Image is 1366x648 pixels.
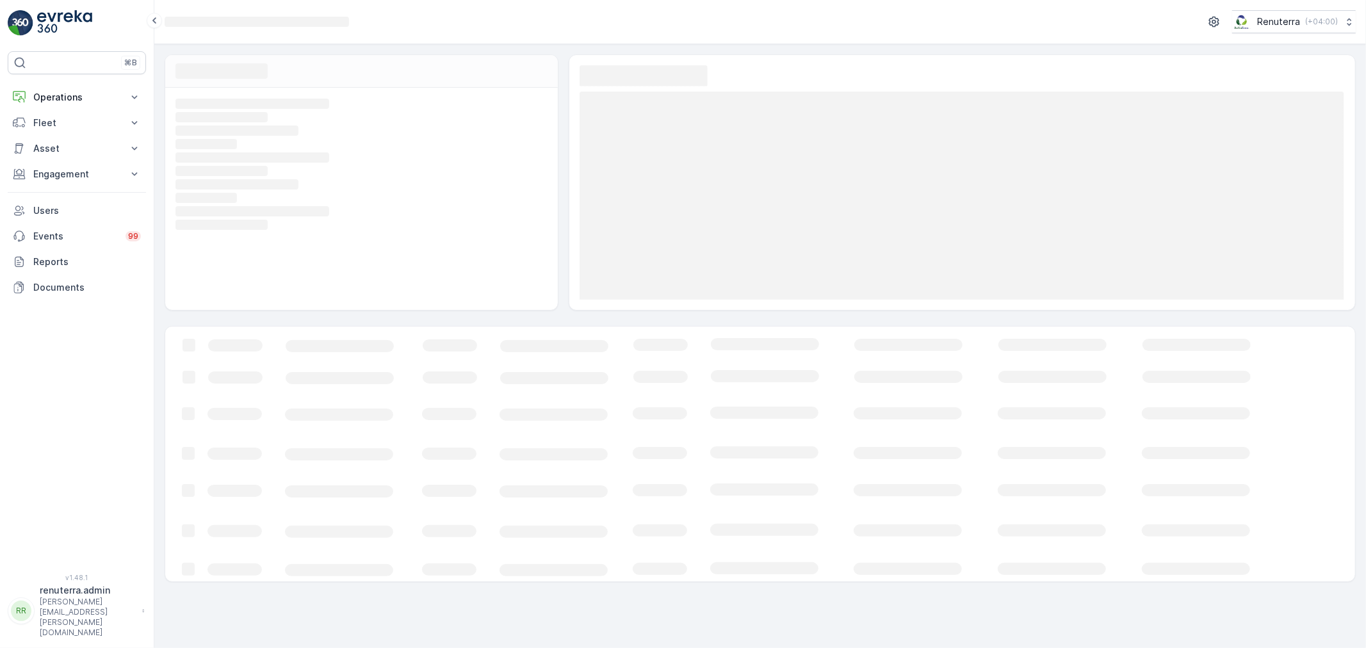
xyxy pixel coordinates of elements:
a: Users [8,198,146,223]
span: v 1.48.1 [8,574,146,581]
p: Documents [33,281,141,294]
button: Operations [8,85,146,110]
a: Events99 [8,223,146,249]
p: Reports [33,255,141,268]
button: RRrenuterra.admin[PERSON_NAME][EMAIL_ADDRESS][PERSON_NAME][DOMAIN_NAME] [8,584,146,638]
p: Users [33,204,141,217]
img: logo_light-DOdMpM7g.png [37,10,92,36]
p: Fleet [33,117,120,129]
a: Documents [8,275,146,300]
p: renuterra.admin [40,584,136,597]
img: logo [8,10,33,36]
button: Engagement [8,161,146,187]
p: Operations [33,91,120,104]
p: Events [33,230,118,243]
p: Renuterra [1257,15,1300,28]
p: ⌘B [124,58,137,68]
a: Reports [8,249,146,275]
p: Asset [33,142,120,155]
button: Renuterra(+04:00) [1232,10,1356,33]
p: [PERSON_NAME][EMAIL_ADDRESS][PERSON_NAME][DOMAIN_NAME] [40,597,136,638]
p: Engagement [33,168,120,181]
p: ( +04:00 ) [1305,17,1338,27]
div: RR [11,601,31,621]
p: 99 [128,231,138,241]
button: Fleet [8,110,146,136]
img: Screenshot_2024-07-26_at_13.33.01.png [1232,15,1252,29]
button: Asset [8,136,146,161]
